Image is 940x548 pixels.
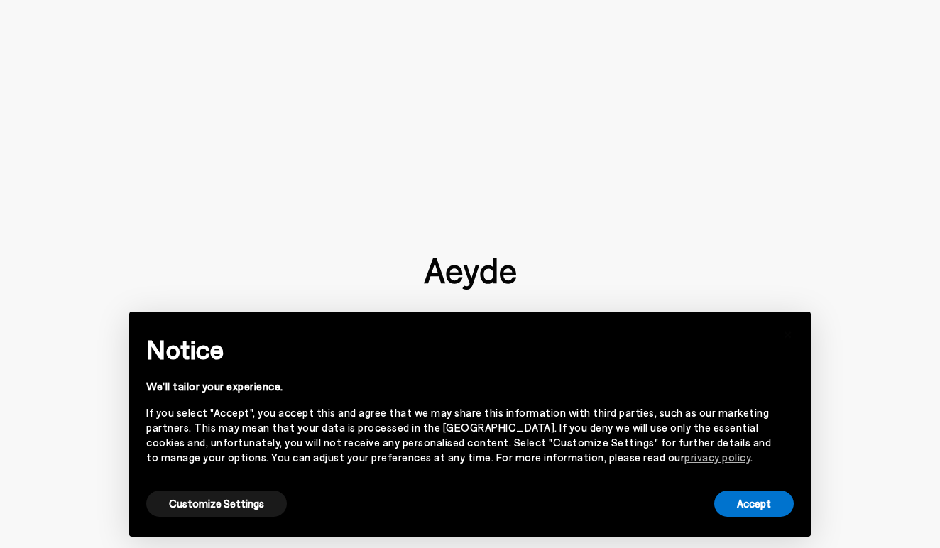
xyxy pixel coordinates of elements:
h2: Notice [146,331,771,368]
a: privacy policy [684,451,750,464]
div: If you select "Accept", you accept this and agree that we may share this information with third p... [146,405,771,465]
div: We'll tailor your experience. [146,379,771,394]
span: × [783,322,793,343]
button: Accept [714,491,794,517]
img: footer-logo.svg [424,258,516,290]
button: Close this notice [771,316,805,350]
button: Customize Settings [146,491,287,517]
